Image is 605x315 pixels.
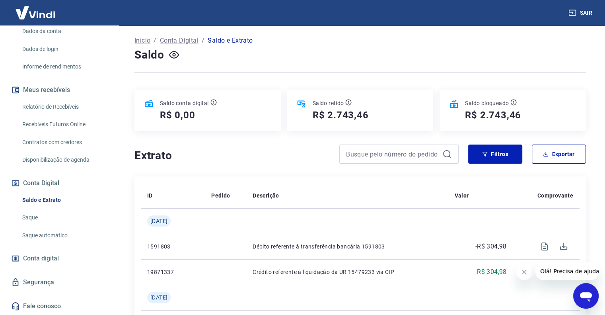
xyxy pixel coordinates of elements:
[537,192,573,200] p: Comprovante
[160,109,195,121] h5: R$ 0,00
[19,209,109,226] a: Saque
[554,237,573,256] span: Download
[160,36,198,45] a: Conta Digital
[535,262,599,280] iframe: Mensagem da empresa
[134,148,330,164] h4: Extrato
[573,283,599,309] iframe: Botão para abrir a janela de mensagens
[532,145,586,164] button: Exportar
[19,116,109,133] a: Recebíveis Futuros Online
[202,36,204,45] p: /
[19,192,109,208] a: Saldo e Extrato
[208,36,253,45] p: Saldo e Extrato
[147,192,153,200] p: ID
[313,99,344,107] p: Saldo retido
[134,47,164,63] h4: Saldo
[150,293,167,301] span: [DATE]
[465,99,509,107] p: Saldo bloqueado
[10,274,109,291] a: Segurança
[535,237,554,256] span: Visualizar
[10,297,109,315] a: Fale conosco
[150,217,167,225] span: [DATE]
[19,23,109,39] a: Dados da conta
[10,250,109,267] a: Conta digital
[465,109,521,121] h5: R$ 2.743,46
[154,36,156,45] p: /
[468,145,522,164] button: Filtros
[23,253,59,264] span: Conta digital
[19,41,109,57] a: Dados de login
[253,192,279,200] p: Descrição
[477,267,507,277] p: R$ 304,98
[147,243,198,250] p: 1591803
[19,152,109,168] a: Disponibilização de agenda
[455,192,469,200] p: Valor
[211,192,230,200] p: Pedido
[19,134,109,151] a: Contratos com credores
[19,99,109,115] a: Relatório de Recebíveis
[253,243,442,250] p: Débito referente à transferência bancária 1591803
[253,268,442,276] p: Crédito referente à liquidação da UR 15479233 via CIP
[19,227,109,244] a: Saque automático
[10,81,109,99] button: Meus recebíveis
[475,242,507,251] p: -R$ 304,98
[10,0,61,25] img: Vindi
[19,59,109,75] a: Informe de rendimentos
[10,174,109,192] button: Conta Digital
[567,6,595,20] button: Sair
[160,99,209,107] p: Saldo conta digital
[134,36,150,45] a: Início
[313,109,369,121] h5: R$ 2.743,46
[516,264,532,280] iframe: Fechar mensagem
[147,268,198,276] p: 19871337
[5,6,67,12] span: Olá! Precisa de ajuda?
[346,148,439,160] input: Busque pelo número do pedido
